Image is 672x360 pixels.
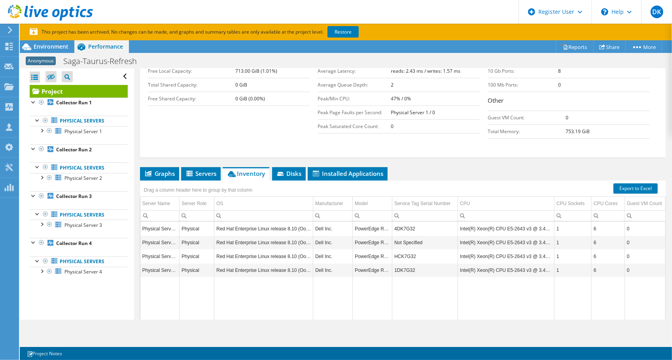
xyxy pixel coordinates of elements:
td: Column Guest VM Count, Value 0 [625,222,671,236]
td: Column Model, Value PowerEdge R730 [353,249,392,263]
span: Performance [88,43,123,50]
td: Column Guest VM Count, Filter cell [625,210,671,221]
a: Reports [556,41,594,53]
td: Free Shared Capacity: [148,92,236,106]
div: Physical [182,224,212,234]
div: Physical [182,252,212,261]
td: Column Service Tag Serial Number, Value 4DK7G32 [392,222,458,236]
a: Physical Server 1 [30,126,128,136]
a: Collector Run 4 [30,238,128,248]
b: Physical Server 1 / 0 [391,109,435,116]
a: More [625,41,662,53]
td: Column OS, Value Red Hat Enterprise Linux release 8.10 (Ootpa) [214,263,313,277]
div: Physical [182,266,212,275]
b: 47% / 0% [391,95,411,102]
td: Column OS, Filter cell [214,210,313,221]
span: Physical Server 4 [64,268,102,275]
td: Column Server Name, Value Physical Server 2 [140,236,180,249]
td: Manufacturer Column [313,197,353,211]
span: Graphs [144,170,175,177]
td: Column CPU, Value Intel(R) Xeon(R) CPU E5-2643 v3 @ 3.40GHz [458,249,555,263]
b: Collector Run 3 [56,193,92,200]
a: Physical Server 2 [30,173,128,183]
b: Collector Run 1 [56,99,92,106]
td: Average Queue Depth: [318,78,391,92]
a: Project Notes [21,349,68,358]
td: CPU Cores Column [592,197,625,211]
div: Physical [182,238,212,247]
a: Physical Servers [30,162,128,173]
td: 10 Gb Ports: [488,64,558,78]
td: Total Shared Capacity: [148,78,236,92]
span: Installed Applications [312,170,384,177]
td: Column Server Role, Value Physical [180,222,214,236]
td: Guest VM Count Column [625,197,671,211]
td: Column Server Role, Filter cell [180,210,214,221]
span: Disks [276,170,302,177]
a: Physical Server 3 [30,220,128,230]
b: 0 [391,123,394,130]
span: Physical Server 1 [64,128,102,135]
span: Environment [34,43,68,50]
div: OS [216,199,223,208]
td: Peak/Min CPU: [318,92,391,106]
a: Physical Servers [30,256,128,267]
h1: Saga-Taurus-Refresh [60,57,149,66]
td: Column CPU, Filter cell [458,210,555,221]
div: Server Name [142,199,170,208]
a: Project [30,85,128,98]
span: Inventory [227,170,265,177]
td: Column CPU Sockets, Filter cell [555,210,592,221]
td: Column Guest VM Count, Value 0 [625,263,671,277]
div: Data grid [140,181,666,349]
a: Collector Run 1 [30,98,128,108]
td: Peak Page Faults per Second: [318,106,391,119]
td: Column CPU Cores, Value 6 [592,222,625,236]
svg: \n [601,8,608,15]
div: CPU Cores [594,199,618,208]
td: Column Service Tag Serial Number, Value 1DK7G32 [392,263,458,277]
td: Service Tag Serial Number Column [392,197,458,211]
td: Column CPU Sockets, Value 1 [555,249,592,263]
td: Column CPU Cores, Filter cell [592,210,625,221]
td: Peak Saturated Core Count: [318,119,391,133]
td: Column Manufacturer, Filter cell [313,210,353,221]
td: Column Model, Value PowerEdge R730 [353,236,392,249]
b: reads: 2.43 ms / writes: 1.57 ms [391,68,460,74]
b: 0 GiB [235,81,247,88]
td: Column CPU Cores, Value 6 [592,236,625,249]
td: Column Server Role, Value Physical [180,249,214,263]
td: Free Local Capacity: [148,64,236,78]
td: 100 Mb Ports: [488,78,558,92]
td: Column Manufacturer, Value Dell Inc. [313,236,353,249]
b: Collector Run 2 [56,146,92,153]
b: 0 [558,81,561,88]
span: Servers [185,170,217,177]
a: Export to Excel [613,183,658,194]
td: Column OS, Value Red Hat Enterprise Linux release 8.10 (Ootpa) [214,222,313,236]
td: Column CPU, Value Intel(R) Xeon(R) CPU E5-2643 v3 @ 3.40GHz [458,236,555,249]
div: Model [355,199,368,208]
span: Physical Server 2 [64,175,102,181]
td: Column Service Tag Serial Number, Filter cell [392,210,458,221]
td: Total Memory: [488,124,566,138]
div: Guest VM Count [627,199,662,208]
td: Column Model, Value PowerEdge R730 [353,222,392,236]
div: Manufacturer [315,199,343,208]
td: Column Server Role, Value Physical [180,263,214,277]
span: Anonymous [26,57,56,65]
td: Column CPU Cores, Value 6 [592,249,625,263]
td: Column Service Tag Serial Number, Value Not Specified [392,236,458,249]
td: Column OS, Value Red Hat Enterprise Linux release 8.10 (Ootpa) [214,249,313,263]
b: 2 [391,81,394,88]
b: 8 [558,68,561,74]
span: DK [651,6,663,18]
td: CPU Sockets Column [555,197,592,211]
b: 753.19 GiB [566,128,590,135]
a: Physical Server 4 [30,267,128,277]
a: Physical Servers [30,116,128,126]
td: Column Manufacturer, Value Dell Inc. [313,222,353,236]
td: Column OS, Value Red Hat Enterprise Linux release 8.10 (Ootpa) [214,236,313,249]
div: Server Role [182,199,206,208]
td: Server Role Column [180,197,214,211]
